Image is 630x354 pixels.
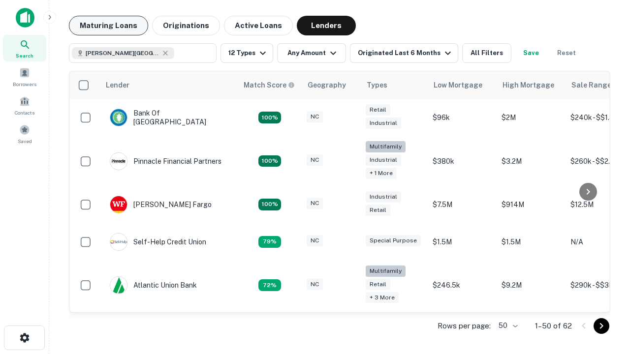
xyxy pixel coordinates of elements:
[428,223,497,261] td: $1.5M
[497,99,566,136] td: $2M
[366,168,397,179] div: + 1 more
[110,276,197,294] div: Atlantic Union Bank
[18,137,32,145] span: Saved
[495,319,519,333] div: 50
[497,261,566,310] td: $9.2M
[152,16,220,35] button: Originations
[438,320,491,332] p: Rows per page:
[497,71,566,99] th: High Mortgage
[366,154,401,166] div: Industrial
[571,79,611,91] div: Sale Range
[106,79,129,91] div: Lender
[428,99,497,136] td: $96k
[86,49,159,58] span: [PERSON_NAME][GEOGRAPHIC_DATA], [GEOGRAPHIC_DATA]
[244,80,293,90] h6: Match Score
[110,152,221,170] div: Pinnacle Financial Partners
[307,154,323,166] div: NC
[258,279,281,291] div: Matching Properties: 10, hasApolloMatch: undefined
[366,118,401,129] div: Industrial
[307,198,323,209] div: NC
[366,292,399,303] div: + 3 more
[366,235,421,246] div: Special Purpose
[110,109,127,126] img: picture
[258,155,281,167] div: Matching Properties: 25, hasApolloMatch: undefined
[110,196,127,213] img: picture
[551,43,582,63] button: Reset
[497,310,566,347] td: $3.3M
[307,111,323,122] div: NC
[302,71,361,99] th: Geography
[503,79,554,91] div: High Mortgage
[428,261,497,310] td: $246.5k
[3,120,46,147] a: Saved
[16,52,33,59] span: Search
[350,43,458,63] button: Originated Last 6 Months
[100,71,238,99] th: Lender
[366,141,406,152] div: Multifamily
[244,80,295,90] div: Capitalize uses an advanced AI algorithm to match your search with the best lender. The match sco...
[366,205,390,216] div: Retail
[308,79,346,91] div: Geography
[497,136,566,186] td: $3.2M
[13,80,36,88] span: Borrowers
[307,235,323,246] div: NC
[366,265,406,277] div: Multifamily
[594,318,609,334] button: Go to next page
[15,109,34,117] span: Contacts
[16,8,34,28] img: capitalize-icon.png
[110,109,228,126] div: Bank Of [GEOGRAPHIC_DATA]
[428,71,497,99] th: Low Mortgage
[110,196,212,213] div: [PERSON_NAME] Fargo
[238,71,302,99] th: Capitalize uses an advanced AI algorithm to match your search with the best lender. The match sco...
[366,279,390,290] div: Retail
[220,43,273,63] button: 12 Types
[462,43,511,63] button: All Filters
[535,320,572,332] p: 1–50 of 62
[277,43,346,63] button: Any Amount
[434,79,482,91] div: Low Mortgage
[497,223,566,261] td: $1.5M
[110,233,206,251] div: Self-help Credit Union
[361,71,428,99] th: Types
[358,47,454,59] div: Originated Last 6 Months
[497,186,566,223] td: $914M
[110,153,127,170] img: picture
[258,199,281,210] div: Matching Properties: 15, hasApolloMatch: undefined
[3,63,46,90] a: Borrowers
[110,277,127,294] img: picture
[297,16,356,35] button: Lenders
[69,16,148,35] button: Maturing Loans
[3,35,46,61] a: Search
[307,279,323,290] div: NC
[3,92,46,118] a: Contacts
[428,136,497,186] td: $380k
[515,43,547,63] button: Save your search to get updates of matches that match your search criteria.
[428,310,497,347] td: $200k
[367,79,387,91] div: Types
[258,236,281,248] div: Matching Properties: 11, hasApolloMatch: undefined
[258,112,281,123] div: Matching Properties: 14, hasApolloMatch: undefined
[581,244,630,291] iframe: Chat Widget
[224,16,293,35] button: Active Loans
[110,234,127,250] img: picture
[366,104,390,116] div: Retail
[428,186,497,223] td: $7.5M
[366,191,401,203] div: Industrial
